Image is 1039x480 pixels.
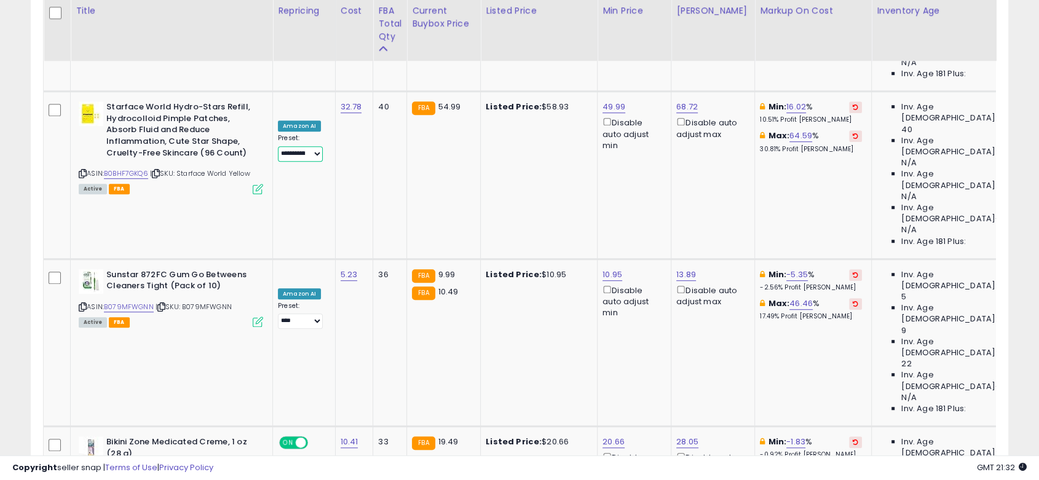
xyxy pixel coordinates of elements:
[877,4,1018,17] div: Inventory Age
[768,269,786,280] b: Min:
[676,269,696,281] a: 13.89
[156,302,232,312] span: | SKU: B079MFWGNN
[789,130,812,142] a: 64.59
[12,462,57,473] strong: Copyright
[104,168,148,179] a: B0BHF7GKQ6
[106,269,256,295] b: Sunstar 872FC Gum Go Betweens Cleaners Tight (Pack of 10)
[760,283,862,292] p: -2.56% Profit [PERSON_NAME]
[278,4,330,17] div: Repricing
[79,436,103,461] img: 41lP2IysN2L._SL40_.jpg
[901,325,906,336] span: 9
[901,168,1014,191] span: Inv. Age [DEMOGRAPHIC_DATA]:
[901,302,1014,325] span: Inv. Age [DEMOGRAPHIC_DATA]:
[901,224,916,235] span: N/A
[79,184,107,194] span: All listings currently available for purchase on Amazon
[602,269,622,281] a: 10.95
[486,4,592,17] div: Listed Price
[412,101,435,115] small: FBA
[412,286,435,300] small: FBA
[79,317,107,328] span: All listings currently available for purchase on Amazon
[786,101,806,113] a: 16.02
[786,436,805,448] a: -1.83
[602,4,666,17] div: Min Price
[768,436,786,447] b: Min:
[109,184,130,194] span: FBA
[378,269,397,280] div: 36
[79,101,263,192] div: ASIN:
[901,236,966,247] span: Inv. Age 181 Plus:
[853,133,858,139] i: Revert to store-level Max Markup
[341,101,362,113] a: 32.78
[106,101,256,162] b: Starface World Hydro-Stars Refill, Hydrocolloid Pimple Patches, Absorb Fluid and Reduce Inflammat...
[306,438,326,448] span: OFF
[789,297,813,310] a: 46.46
[602,116,662,151] div: Disable auto adjust min
[760,132,765,140] i: This overrides the store level max markup for this listing
[768,297,789,309] b: Max:
[901,403,966,414] span: Inv. Age 181 Plus:
[901,358,911,369] span: 22
[676,436,698,448] a: 28.05
[486,269,588,280] div: $10.95
[486,436,542,447] b: Listed Price:
[438,286,459,297] span: 10.49
[105,462,157,473] a: Terms of Use
[79,101,103,126] img: 314FDmJNZSL._SL40_.jpg
[341,436,358,448] a: 10.41
[150,168,250,178] span: | SKU: Starface World Yellow
[760,103,765,111] i: This overrides the store level min markup for this listing
[977,462,1027,473] span: 2025-10-14 21:32 GMT
[486,101,588,112] div: $58.93
[486,101,542,112] b: Listed Price:
[901,135,1014,157] span: Inv. Age [DEMOGRAPHIC_DATA]:
[676,283,745,307] div: Disable auto adjust max
[901,369,1014,391] span: Inv. Age [DEMOGRAPHIC_DATA]-180:
[79,269,263,326] div: ASIN:
[278,134,326,162] div: Preset:
[278,302,326,329] div: Preset:
[786,269,808,281] a: -5.35
[438,101,461,112] span: 54.99
[602,101,625,113] a: 49.99
[760,101,862,124] div: %
[901,336,1014,358] span: Inv. Age [DEMOGRAPHIC_DATA]:
[768,101,786,112] b: Min:
[901,57,916,68] span: N/A
[412,4,475,30] div: Current Buybox Price
[79,269,103,294] img: 410iflDrPTL._SL40_.jpg
[760,269,862,292] div: %
[602,283,662,319] div: Disable auto adjust min
[378,4,401,43] div: FBA Total Qty
[159,462,213,473] a: Privacy Policy
[676,4,749,17] div: [PERSON_NAME]
[901,124,912,135] span: 40
[901,392,916,403] span: N/A
[901,101,1014,124] span: Inv. Age [DEMOGRAPHIC_DATA]:
[760,436,862,459] div: %
[602,436,625,448] a: 20.66
[853,104,858,110] i: Revert to store-level Min Markup
[412,436,435,450] small: FBA
[760,130,862,153] div: %
[768,130,789,141] b: Max:
[901,157,916,168] span: N/A
[760,145,862,154] p: 30.81% Profit [PERSON_NAME]
[901,202,1014,224] span: Inv. Age [DEMOGRAPHIC_DATA]-180:
[760,4,866,17] div: Markup on Cost
[676,116,745,140] div: Disable auto adjust max
[760,116,862,124] p: 10.51% Profit [PERSON_NAME]
[278,288,321,299] div: Amazon AI
[901,436,1014,458] span: Inv. Age [DEMOGRAPHIC_DATA]:
[760,298,862,321] div: %
[901,291,906,302] span: 5
[486,436,588,447] div: $20.66
[341,269,358,281] a: 5.23
[109,317,130,328] span: FBA
[486,269,542,280] b: Listed Price:
[676,101,698,113] a: 68.72
[901,191,916,202] span: N/A
[901,68,966,79] span: Inv. Age 181 Plus:
[412,269,435,283] small: FBA
[341,4,368,17] div: Cost
[104,302,154,312] a: B079MFWGNN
